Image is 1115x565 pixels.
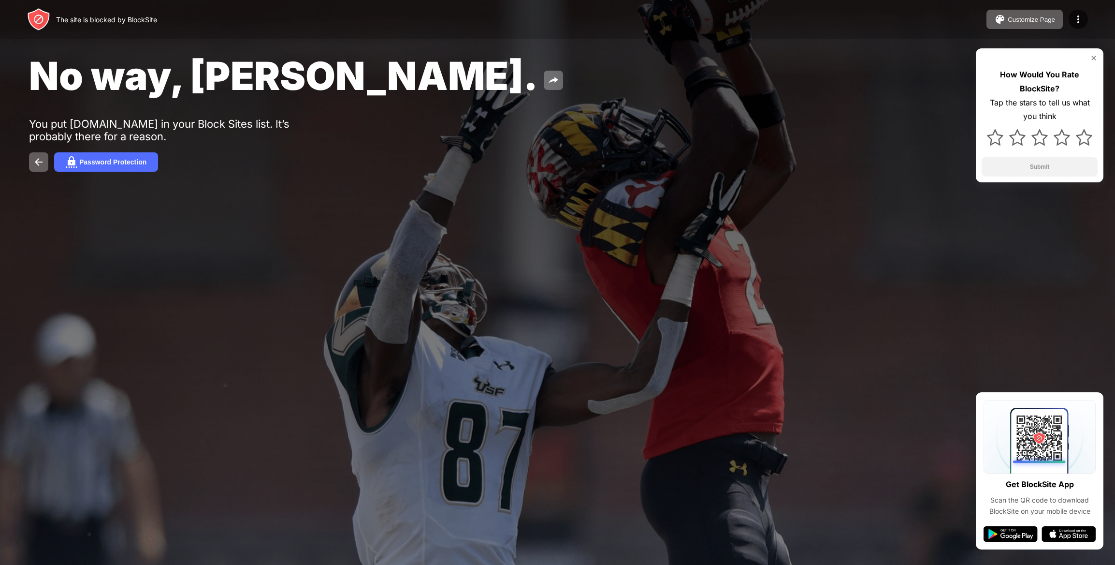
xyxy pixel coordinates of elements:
[1054,129,1070,146] img: star.svg
[1072,14,1084,25] img: menu-icon.svg
[1042,526,1096,542] img: app-store.svg
[56,15,157,24] div: The site is blocked by BlockSite
[79,158,146,166] div: Password Protection
[982,68,1098,96] div: How Would You Rate BlockSite?
[982,157,1098,177] button: Submit
[984,526,1038,542] img: google-play.svg
[54,152,158,172] button: Password Protection
[1006,477,1074,491] div: Get BlockSite App
[1031,129,1048,146] img: star.svg
[987,129,1003,146] img: star.svg
[1090,54,1098,62] img: rate-us-close.svg
[984,495,1096,517] div: Scan the QR code to download BlockSite on your mobile device
[33,156,44,168] img: back.svg
[986,10,1063,29] button: Customize Page
[1009,129,1026,146] img: star.svg
[1008,16,1055,23] div: Customize Page
[27,8,50,31] img: header-logo.svg
[1076,129,1092,146] img: star.svg
[29,52,538,99] span: No way, [PERSON_NAME].
[66,156,77,168] img: password.svg
[984,400,1096,474] img: qrcode.svg
[548,74,559,86] img: share.svg
[994,14,1006,25] img: pallet.svg
[29,118,328,143] div: You put [DOMAIN_NAME] in your Block Sites list. It’s probably there for a reason.
[982,96,1098,124] div: Tap the stars to tell us what you think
